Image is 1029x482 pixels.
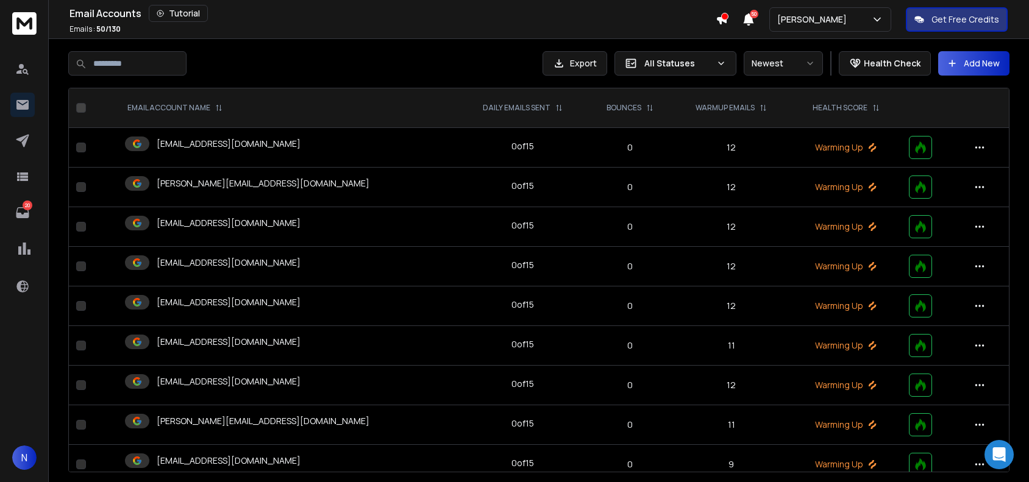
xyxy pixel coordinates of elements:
p: Emails : [69,24,121,34]
div: 0 of 15 [511,417,534,430]
p: Warming Up [797,260,894,272]
p: 20 [23,200,32,210]
p: [EMAIL_ADDRESS][DOMAIN_NAME] [157,217,301,229]
div: 0 of 15 [511,140,534,152]
p: Warming Up [797,339,894,352]
p: [EMAIL_ADDRESS][DOMAIN_NAME] [157,296,301,308]
p: All Statuses [644,57,711,69]
span: 50 / 130 [96,24,121,34]
div: 0 of 15 [511,457,534,469]
p: 0 [594,221,666,233]
p: [PERSON_NAME][EMAIL_ADDRESS][DOMAIN_NAME] [157,415,369,427]
td: 12 [673,286,790,326]
div: Open Intercom Messenger [984,440,1014,469]
p: HEALTH SCORE [813,103,867,113]
p: [EMAIL_ADDRESS][DOMAIN_NAME] [157,375,301,388]
p: Warming Up [797,300,894,312]
div: 0 of 15 [511,338,534,350]
button: Tutorial [149,5,208,22]
button: Get Free Credits [906,7,1008,32]
p: Warming Up [797,181,894,193]
p: Warming Up [797,379,894,391]
p: Get Free Credits [931,13,999,26]
p: WARMUP EMAILS [696,103,755,113]
td: 11 [673,326,790,366]
td: 12 [673,207,790,247]
p: Health Check [864,57,920,69]
button: Export [543,51,607,76]
p: [EMAIL_ADDRESS][DOMAIN_NAME] [157,336,301,348]
p: 0 [594,260,666,272]
td: 12 [673,247,790,286]
div: EMAIL ACCOUNT NAME [127,103,223,113]
button: Newest [744,51,823,76]
div: Email Accounts [69,5,716,22]
p: [PERSON_NAME] [777,13,852,26]
div: 0 of 15 [511,259,534,271]
p: [EMAIL_ADDRESS][DOMAIN_NAME] [157,138,301,150]
p: 0 [594,458,666,470]
p: 0 [594,339,666,352]
p: 0 [594,379,666,391]
div: 0 of 15 [511,299,534,311]
p: [EMAIL_ADDRESS][DOMAIN_NAME] [157,257,301,269]
p: Warming Up [797,458,894,470]
p: Warming Up [797,141,894,154]
button: N [12,445,37,470]
td: 11 [673,405,790,445]
p: [PERSON_NAME][EMAIL_ADDRESS][DOMAIN_NAME] [157,177,369,190]
div: 0 of 15 [511,219,534,232]
p: BOUNCES [607,103,641,113]
p: 0 [594,141,666,154]
p: [EMAIL_ADDRESS][DOMAIN_NAME] [157,455,301,467]
p: 0 [594,181,666,193]
p: Warming Up [797,221,894,233]
div: 0 of 15 [511,378,534,390]
a: 20 [10,200,35,225]
td: 12 [673,128,790,168]
p: Warming Up [797,419,894,431]
span: 50 [750,10,758,18]
p: 0 [594,419,666,431]
td: 12 [673,168,790,207]
p: 0 [594,300,666,312]
button: Add New [938,51,1009,76]
button: Health Check [839,51,931,76]
div: 0 of 15 [511,180,534,192]
p: DAILY EMAILS SENT [483,103,550,113]
td: 12 [673,366,790,405]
